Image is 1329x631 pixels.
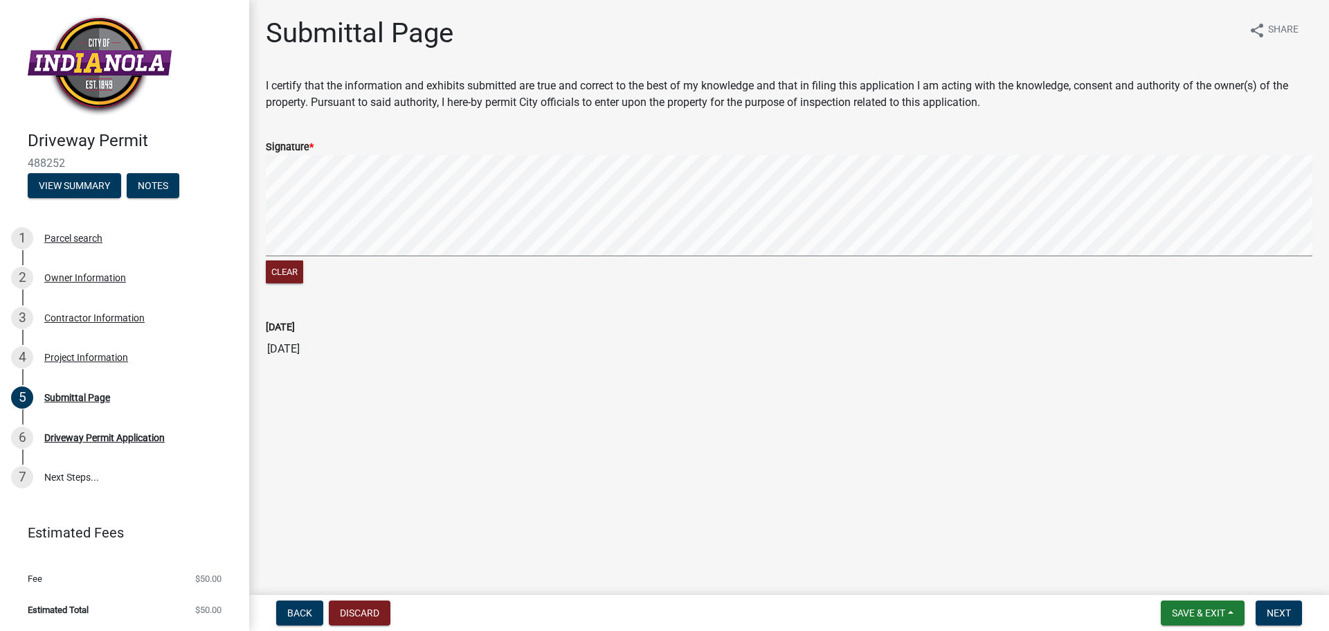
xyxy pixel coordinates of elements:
button: Back [276,601,323,625]
div: 5 [11,386,33,409]
div: 7 [11,466,33,488]
button: View Summary [28,173,121,198]
span: $50.00 [195,605,221,614]
span: Estimated Total [28,605,89,614]
div: 6 [11,427,33,449]
span: $50.00 [195,574,221,583]
button: Discard [329,601,390,625]
div: 3 [11,307,33,329]
button: Next [1256,601,1302,625]
p: I certify that the information and exhibits submitted are true and correct to the best of my know... [266,78,1312,111]
div: Project Information [44,353,128,362]
div: Driveway Permit Application [44,433,165,443]
span: Fee [28,574,42,583]
span: Next [1267,607,1291,619]
label: Signature [266,143,314,152]
h4: Driveway Permit [28,131,238,151]
i: share [1249,22,1265,39]
div: Owner Information [44,273,126,283]
span: Back [287,607,312,619]
img: City of Indianola, Iowa [28,15,172,116]
wm-modal-confirm: Summary [28,181,121,192]
button: Clear [266,260,303,283]
div: 1 [11,227,33,249]
a: Estimated Fees [11,519,227,546]
div: Parcel search [44,233,102,243]
wm-modal-confirm: Notes [127,181,179,192]
div: Submittal Page [44,393,110,402]
span: 488252 [28,157,221,170]
span: Share [1268,22,1299,39]
label: [DATE] [266,323,295,332]
div: 2 [11,267,33,289]
div: Contractor Information [44,313,145,323]
button: shareShare [1238,17,1310,44]
span: Save & Exit [1172,607,1225,619]
div: 4 [11,346,33,368]
button: Save & Exit [1161,601,1245,625]
h1: Submittal Page [266,17,453,50]
button: Notes [127,173,179,198]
